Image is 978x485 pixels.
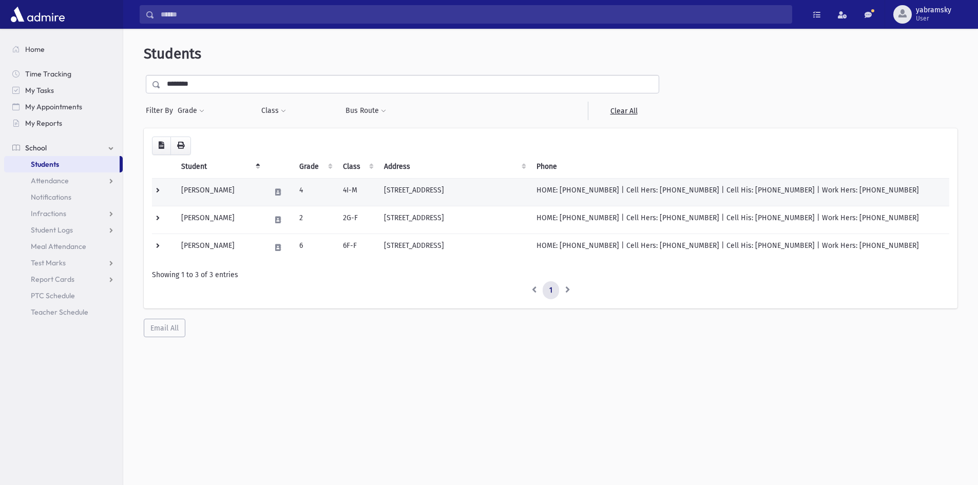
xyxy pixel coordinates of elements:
td: 6 [293,234,337,261]
td: [STREET_ADDRESS] [378,206,530,234]
td: 4I-M [337,178,378,206]
td: 4 [293,178,337,206]
img: AdmirePro [8,4,67,25]
th: Class: activate to sort column ascending [337,155,378,179]
button: Class [261,102,286,120]
a: Report Cards [4,271,123,287]
a: Attendance [4,172,123,189]
td: [PERSON_NAME] [175,234,264,261]
a: Test Marks [4,255,123,271]
th: Phone [530,155,949,179]
span: Student Logs [31,225,73,235]
td: HOME: [PHONE_NUMBER] | Cell Hers: [PHONE_NUMBER] | Cell His: [PHONE_NUMBER] | Work Hers: [PHONE_N... [530,206,949,234]
button: Bus Route [345,102,387,120]
span: Attendance [31,176,69,185]
span: User [916,14,951,23]
a: PTC Schedule [4,287,123,304]
span: yabramsky [916,6,951,14]
td: 6F-F [337,234,378,261]
td: 2 [293,206,337,234]
a: Infractions [4,205,123,222]
th: Grade: activate to sort column ascending [293,155,337,179]
th: Address: activate to sort column ascending [378,155,530,179]
span: School [25,143,47,152]
td: HOME: [PHONE_NUMBER] | Cell Hers: [PHONE_NUMBER] | Cell His: [PHONE_NUMBER] | Work Hers: [PHONE_N... [530,178,949,206]
span: My Reports [25,119,62,128]
a: 1 [543,281,559,300]
span: My Appointments [25,102,82,111]
span: Report Cards [31,275,74,284]
span: Notifications [31,192,71,202]
span: Teacher Schedule [31,307,88,317]
a: My Tasks [4,82,123,99]
a: Notifications [4,189,123,205]
a: Time Tracking [4,66,123,82]
td: [PERSON_NAME] [175,178,264,206]
button: Print [170,137,191,155]
td: 2G-F [337,206,378,234]
input: Search [155,5,792,24]
div: Showing 1 to 3 of 3 entries [152,269,949,280]
span: Filter By [146,105,177,116]
span: Infractions [31,209,66,218]
a: Teacher Schedule [4,304,123,320]
td: [STREET_ADDRESS] [378,234,530,261]
a: Meal Attendance [4,238,123,255]
th: Student: activate to sort column descending [175,155,264,179]
span: Students [31,160,59,169]
a: Students [4,156,120,172]
a: School [4,140,123,156]
span: Test Marks [31,258,66,267]
span: Home [25,45,45,54]
span: My Tasks [25,86,54,95]
button: CSV [152,137,171,155]
a: My Reports [4,115,123,131]
a: My Appointments [4,99,123,115]
a: Clear All [588,102,659,120]
td: [PERSON_NAME] [175,206,264,234]
a: Student Logs [4,222,123,238]
button: Email All [144,319,185,337]
span: Meal Attendance [31,242,86,251]
button: Grade [177,102,205,120]
td: [STREET_ADDRESS] [378,178,530,206]
a: Home [4,41,123,57]
span: Time Tracking [25,69,71,79]
span: PTC Schedule [31,291,75,300]
span: Students [144,45,201,62]
td: HOME: [PHONE_NUMBER] | Cell Hers: [PHONE_NUMBER] | Cell His: [PHONE_NUMBER] | Work Hers: [PHONE_N... [530,234,949,261]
